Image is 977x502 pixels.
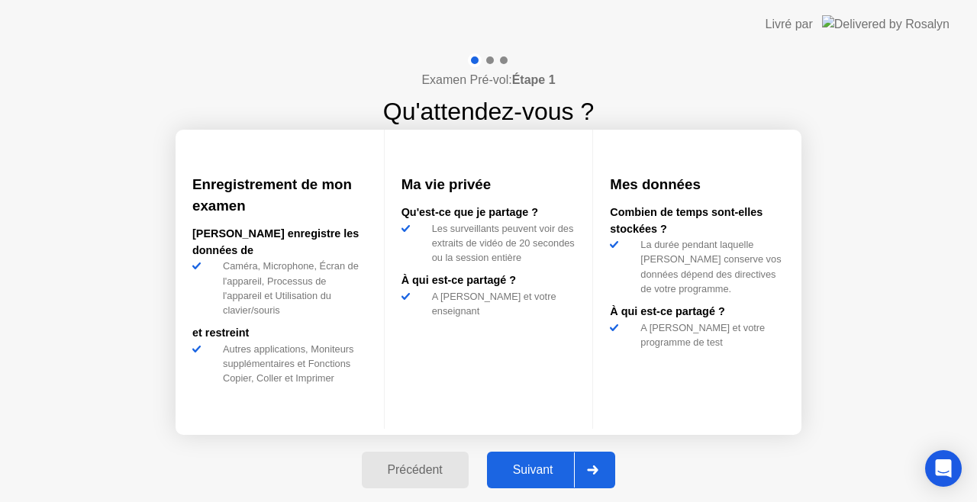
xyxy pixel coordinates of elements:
[610,304,785,320] div: À qui est-ce partagé ?
[192,325,367,342] div: et restreint
[634,237,785,296] div: La durée pendant laquelle [PERSON_NAME] conserve vos données dépend des directives de votre progr...
[217,259,367,317] div: Caméra, Microphone, Écran de l'appareil, Processus de l'appareil et Utilisation du clavier/souris
[426,289,576,318] div: A [PERSON_NAME] et votre enseignant
[426,221,576,265] div: Les surveillants peuvent voir des extraits de vidéo de 20 secondes ou la session entière
[925,450,962,487] div: Open Intercom Messenger
[421,71,555,89] h4: Examen Pré-vol:
[766,15,813,34] div: Livré par
[362,452,469,488] button: Précédent
[366,463,464,477] div: Précédent
[822,15,950,33] img: Delivered by Rosalyn
[492,463,575,477] div: Suivant
[610,204,785,237] div: Combien de temps sont-elles stockées ?
[192,226,367,259] div: [PERSON_NAME] enregistre les données de
[383,93,595,130] h1: Qu'attendez-vous ?
[610,174,785,195] h3: Mes données
[487,452,616,488] button: Suivant
[192,174,367,217] h3: Enregistrement de mon examen
[512,73,556,86] b: Étape 1
[634,320,785,349] div: A [PERSON_NAME] et votre programme de test
[401,272,576,289] div: À qui est-ce partagé ?
[217,342,367,386] div: Autres applications, Moniteurs supplémentaires et Fonctions Copier, Coller et Imprimer
[401,174,576,195] h3: Ma vie privée
[401,204,576,221] div: Qu'est-ce que je partage ?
